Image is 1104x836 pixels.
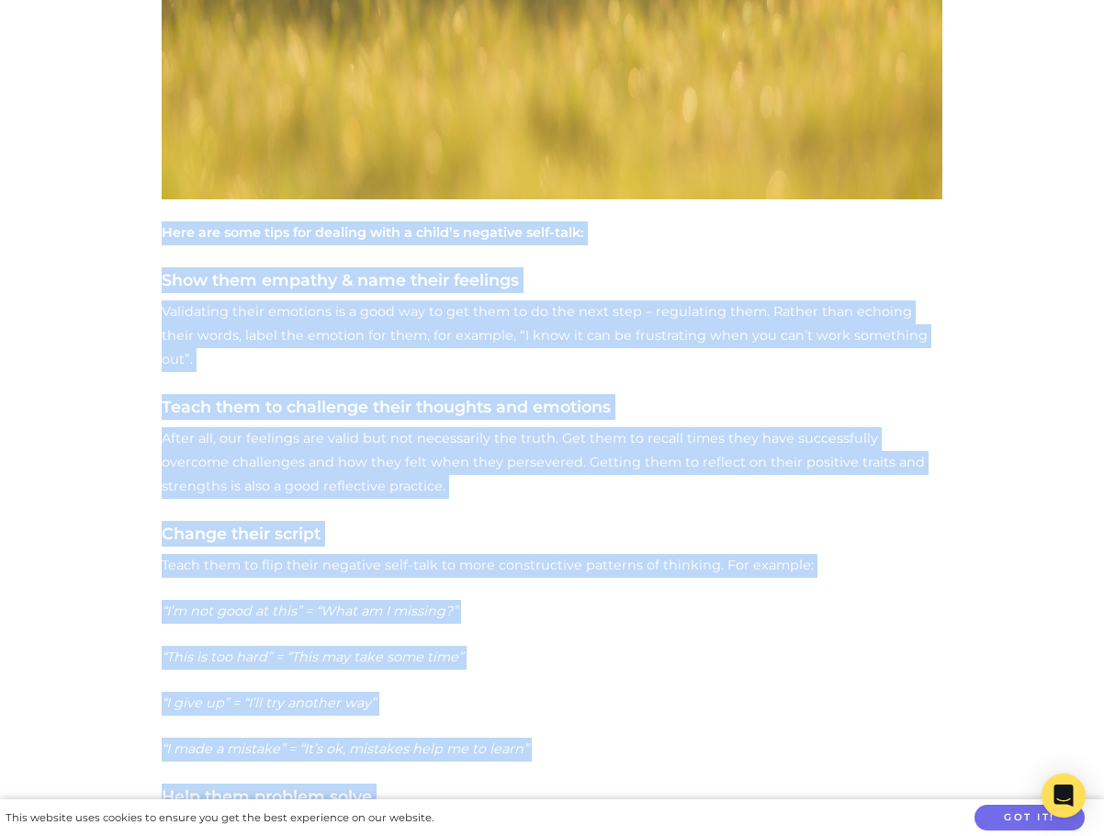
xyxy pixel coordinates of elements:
[6,808,434,828] div: This website uses cookies to ensure you get the best experience on our website.
[162,554,942,578] p: Teach them to flip their negative self-talk to more constructive patterns of thinking. For example:
[162,695,376,711] em: “I give up” = “I’ll try another way”
[162,427,942,499] p: After all, our feelings are valid but not necessarily the truth. Get them to recall times they ha...
[162,521,942,547] h4: Change their script
[162,394,942,420] h4: Teach them to challenge their thoughts and emotions
[1042,774,1086,818] div: Open Intercom Messenger
[162,300,942,372] p: Validating their emotions is a good way to get them to do the next step – regulating them. Rather...
[162,603,457,619] em: “I’m not good at this” = “What am I missing?”
[162,649,463,665] em: “This is too hard” = “This may take some time”
[974,805,1085,831] button: Got it!
[162,784,942,809] h4: Help them problem solve
[162,267,942,293] h4: Show them empathy & name their feelings
[162,740,528,757] em: “I made a mistake” = “It’s ok, mistakes help me to learn”
[162,224,584,241] strong: Here are some tips for dealing with a child’s negative self-talk:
